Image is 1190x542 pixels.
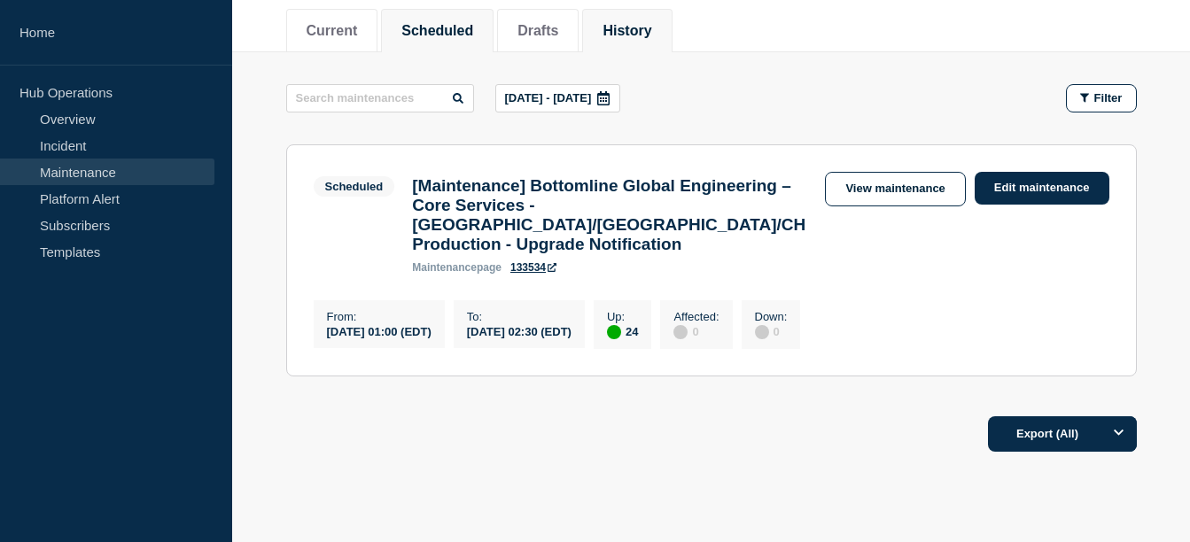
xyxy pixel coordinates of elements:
h3: [Maintenance] Bottomline Global Engineering – Core Services - [GEOGRAPHIC_DATA]/[GEOGRAPHIC_DATA]... [412,176,807,254]
p: Up : [607,310,638,323]
button: Filter [1066,84,1137,112]
span: Filter [1094,91,1123,105]
a: Edit maintenance [975,172,1109,205]
div: 0 [755,323,788,339]
p: To : [467,310,572,323]
button: [DATE] - [DATE] [495,84,621,112]
div: [DATE] 01:00 (EDT) [327,323,432,338]
div: 24 [607,323,638,339]
div: up [607,325,621,339]
p: [DATE] - [DATE] [505,91,592,105]
p: Down : [755,310,788,323]
p: From : [327,310,432,323]
button: History [603,23,651,39]
div: 0 [673,323,719,339]
button: Export (All) [988,416,1137,452]
a: 133534 [510,261,556,274]
p: page [412,261,502,274]
button: Scheduled [401,23,473,39]
p: Affected : [673,310,719,323]
div: [DATE] 02:30 (EDT) [467,323,572,338]
div: Scheduled [325,180,384,193]
div: disabled [755,325,769,339]
button: Drafts [517,23,558,39]
a: View maintenance [825,172,965,206]
button: Current [307,23,358,39]
button: Options [1101,416,1137,452]
span: maintenance [412,261,477,274]
div: disabled [673,325,688,339]
input: Search maintenances [286,84,474,112]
